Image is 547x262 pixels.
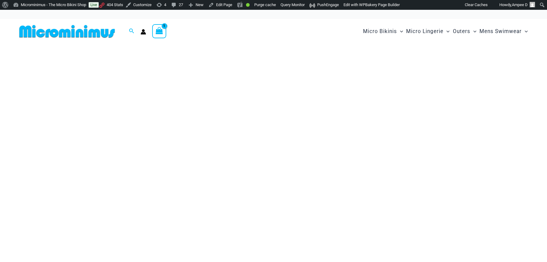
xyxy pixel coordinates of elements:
[17,24,117,38] img: MM SHOP LOGO FLAT
[362,22,405,41] a: Micro BikinisMenu ToggleMenu Toggle
[246,3,250,7] div: Good
[397,24,403,39] span: Menu Toggle
[512,2,528,7] span: Ampee D
[363,24,397,39] span: Micro Bikinis
[152,24,166,38] a: View Shopping Cart, 1 items
[406,24,443,39] span: Micro Lingerie
[478,22,529,41] a: Mens SwimwearMenu ToggleMenu Toggle
[361,21,530,42] nav: Site Navigation
[479,24,522,39] span: Mens Swimwear
[129,28,134,35] a: Search icon link
[443,24,450,39] span: Menu Toggle
[453,24,470,39] span: Outers
[89,2,99,8] a: Live
[141,29,146,35] a: Account icon link
[470,24,476,39] span: Menu Toggle
[405,22,451,41] a: Micro LingerieMenu ToggleMenu Toggle
[451,22,478,41] a: OutersMenu ToggleMenu Toggle
[522,24,528,39] span: Menu Toggle
[16,50,531,226] img: Waves Breaking Ocean Bikini Pack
